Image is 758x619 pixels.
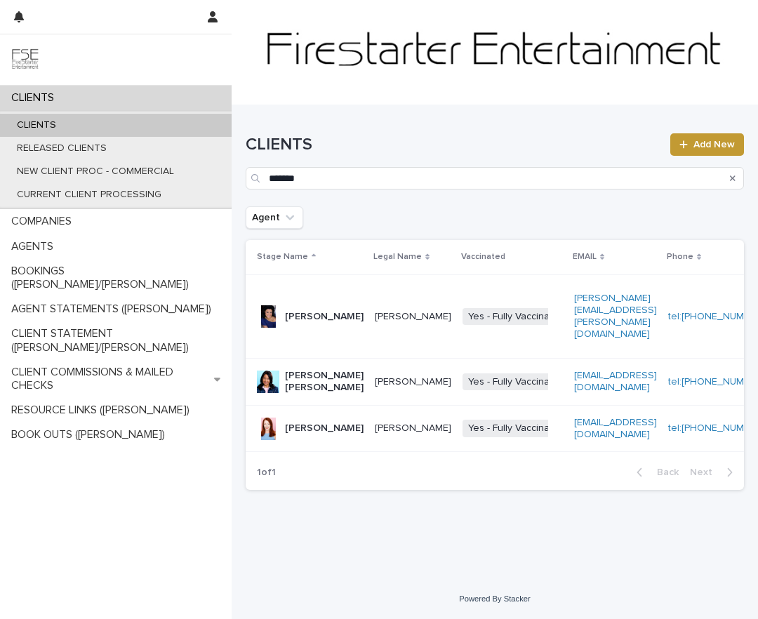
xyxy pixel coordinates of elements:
p: AGENT STATEMENTS ([PERSON_NAME]) [6,302,222,316]
p: [PERSON_NAME] [375,376,451,388]
p: [PERSON_NAME] [375,422,451,434]
p: [PERSON_NAME] [285,311,364,323]
p: CLIENTS [6,91,65,105]
p: EMAIL [573,249,597,265]
p: RELEASED CLIENTS [6,142,118,154]
a: Add New [670,133,744,156]
p: CURRENT CLIENT PROCESSING [6,189,173,201]
p: NEW CLIENT PROC - COMMERCIAL [6,166,185,178]
p: CLIENT COMMISSIONS & MAILED CHECKS [6,366,214,392]
p: CLIENT STATEMENT ([PERSON_NAME]/[PERSON_NAME]) [6,327,232,354]
p: BOOKINGS ([PERSON_NAME]/[PERSON_NAME]) [6,265,232,291]
button: Back [625,466,684,479]
span: Yes - Fully Vaccinated [463,420,570,437]
p: [PERSON_NAME] [375,311,451,323]
span: Next [690,467,721,477]
p: Phone [667,249,693,265]
p: [PERSON_NAME] [PERSON_NAME] [285,370,364,394]
h1: CLIENTS [246,135,662,155]
span: Yes - Fully Vaccinated [463,308,570,326]
a: [EMAIL_ADDRESS][DOMAIN_NAME] [574,418,657,439]
p: Stage Name [257,249,308,265]
p: RESOURCE LINKS ([PERSON_NAME]) [6,404,201,417]
p: Legal Name [373,249,422,265]
p: AGENTS [6,240,65,253]
span: Add New [693,140,735,149]
a: Powered By Stacker [459,594,530,603]
p: COMPANIES [6,215,83,228]
p: 1 of 1 [246,455,287,490]
p: [PERSON_NAME] [285,422,364,434]
a: [PERSON_NAME][EMAIL_ADDRESS][PERSON_NAME][DOMAIN_NAME] [574,293,657,338]
button: Next [684,466,744,479]
p: CLIENTS [6,119,67,131]
span: Yes - Fully Vaccinated [463,373,570,391]
p: BOOK OUTS ([PERSON_NAME]) [6,428,176,441]
p: Vaccinated [461,249,505,265]
input: Search [246,167,744,189]
span: Back [649,467,679,477]
a: [EMAIL_ADDRESS][DOMAIN_NAME] [574,371,657,392]
img: 9JgRvJ3ETPGCJDhvPVA5 [11,46,39,74]
button: Agent [246,206,303,229]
